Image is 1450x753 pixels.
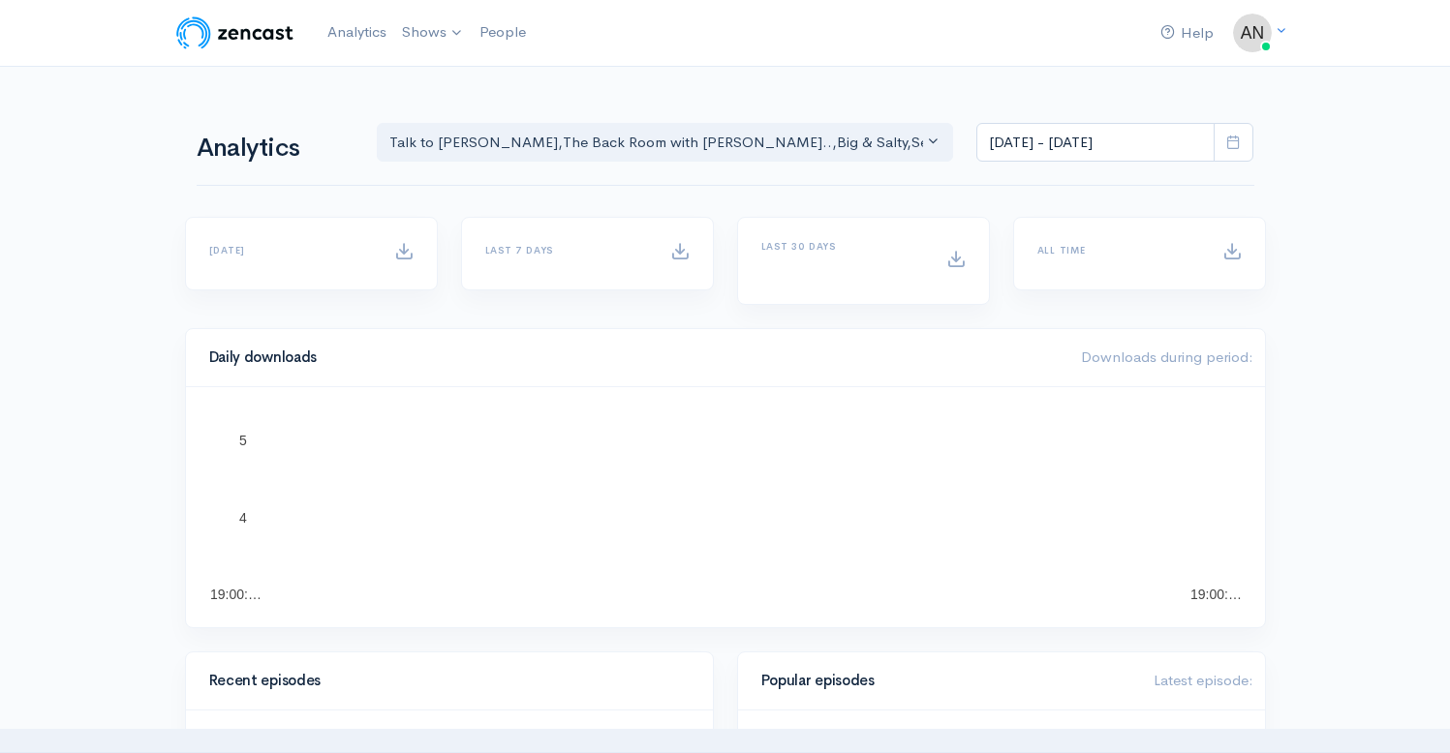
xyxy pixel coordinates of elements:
[472,12,534,53] a: People
[209,673,678,689] h4: Recent episodes
[209,349,1058,366] h4: Daily downloads
[197,135,354,163] h1: Analytics
[1233,14,1272,52] img: ...
[1037,245,1199,256] h6: All time
[239,510,247,526] text: 4
[239,433,247,448] text: 5
[1154,671,1253,689] span: Latest episode:
[761,241,923,252] h6: Last 30 days
[210,587,262,602] text: 19:00:…
[320,12,394,53] a: Analytics
[173,14,296,52] img: ZenCast Logo
[377,123,954,163] button: Talk to Allison, The Back Room with Andy O..., Big & Salty, Serial Tales - Joan Julie..., The Cam...
[209,410,1242,604] svg: A chart.
[389,132,924,154] div: Talk to [PERSON_NAME] , The Back Room with [PERSON_NAME].. , Big & Salty , Serial Tales - [PERSON...
[976,123,1215,163] input: analytics date range selector
[1081,347,1253,366] span: Downloads during period:
[485,245,647,256] h6: Last 7 days
[1190,587,1242,602] text: 19:00:…
[1153,13,1221,54] a: Help
[209,245,371,256] h6: [DATE]
[761,673,1130,689] h4: Popular episodes
[394,12,472,54] a: Shows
